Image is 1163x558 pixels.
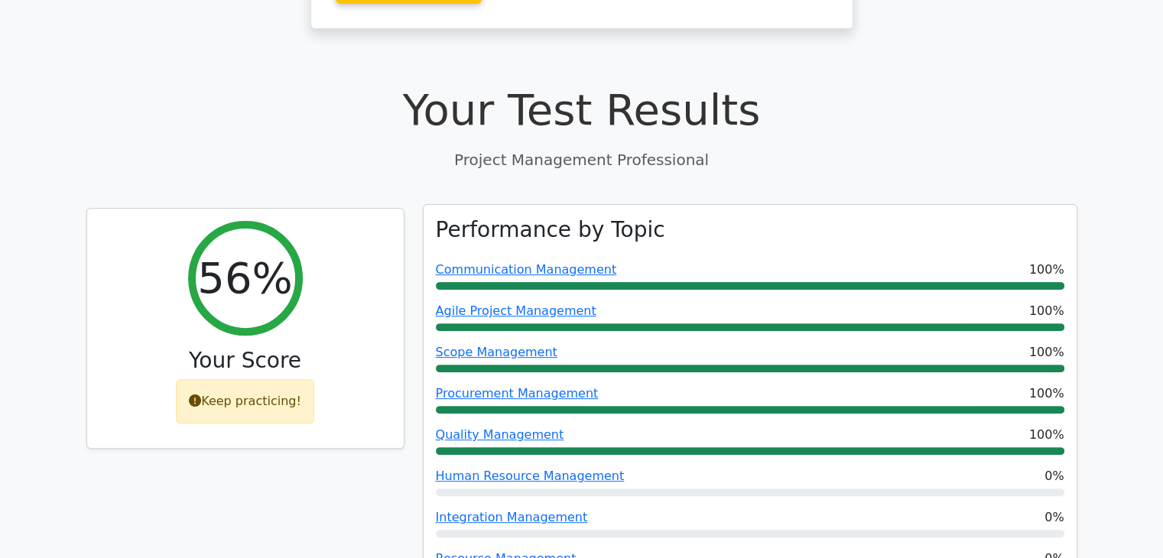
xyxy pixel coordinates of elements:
span: 100% [1029,302,1064,320]
a: Human Resource Management [436,469,625,483]
span: 0% [1044,467,1064,485]
span: 100% [1029,343,1064,362]
h2: 56% [197,252,292,303]
p: Project Management Professional [86,148,1077,171]
span: 0% [1044,508,1064,527]
div: Keep practicing! [176,379,314,423]
a: Communication Management [436,262,617,277]
a: Scope Management [436,345,557,359]
a: Quality Management [436,427,564,442]
h3: Performance by Topic [436,217,665,243]
span: 100% [1029,384,1064,403]
a: Procurement Management [436,386,599,401]
a: Agile Project Management [436,303,596,318]
span: 100% [1029,426,1064,444]
h1: Your Test Results [86,84,1077,135]
h3: Your Score [99,348,391,374]
a: Integration Management [436,510,588,524]
span: 100% [1029,261,1064,279]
